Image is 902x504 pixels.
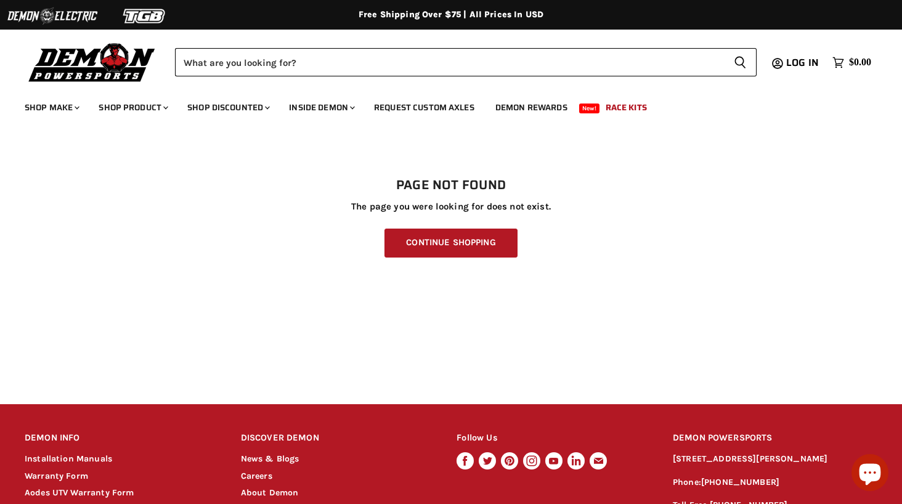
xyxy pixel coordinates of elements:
a: Warranty Form [25,471,88,481]
p: The page you were looking for does not exist. [25,201,877,212]
input: Search [175,48,724,76]
span: New! [579,104,600,113]
h1: Page not found [25,178,877,193]
p: [STREET_ADDRESS][PERSON_NAME] [673,452,877,466]
a: $0.00 [826,54,877,71]
a: Shop Make [15,95,87,120]
a: Race Kits [596,95,656,120]
p: Phone: [673,476,877,490]
a: News & Blogs [241,453,299,464]
h2: Follow Us [457,424,649,453]
img: Demon Powersports [25,40,160,84]
a: Request Custom Axles [365,95,484,120]
h2: DISCOVER DEMON [241,424,434,453]
span: Log in [786,55,819,70]
h2: DEMON INFO [25,424,217,453]
img: TGB Logo 2 [99,4,191,28]
a: Continue Shopping [384,229,517,258]
inbox-online-store-chat: Shopify online store chat [848,454,892,494]
a: Shop Product [89,95,176,120]
a: Inside Demon [280,95,362,120]
a: [PHONE_NUMBER] [701,477,779,487]
a: Installation Manuals [25,453,112,464]
a: Shop Discounted [178,95,277,120]
a: Demon Rewards [486,95,577,120]
span: $0.00 [849,57,871,68]
h2: DEMON POWERSPORTS [673,424,877,453]
a: Log in [781,57,826,68]
form: Product [175,48,757,76]
img: Demon Electric Logo 2 [6,4,99,28]
ul: Main menu [15,90,868,120]
a: Aodes UTV Warranty Form [25,487,134,498]
a: About Demon [241,487,299,498]
a: Careers [241,471,272,481]
button: Search [724,48,757,76]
